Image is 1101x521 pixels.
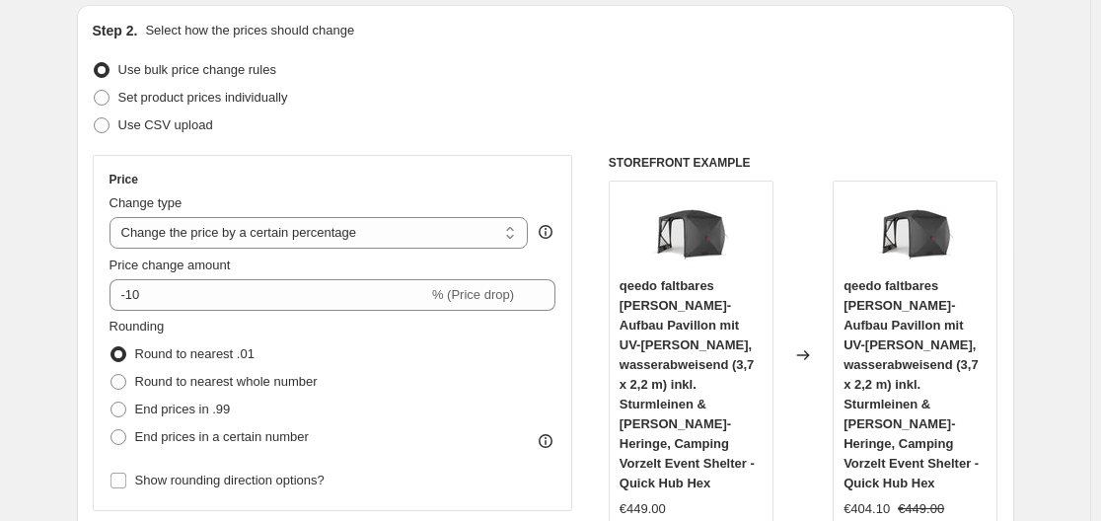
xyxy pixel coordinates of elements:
div: help [536,222,555,242]
span: Set product prices individually [118,90,288,105]
img: 610G2XelYIL_80x.jpg [876,191,955,270]
strike: €449.00 [898,499,944,519]
span: Round to nearest whole number [135,374,318,389]
input: -15 [110,279,428,311]
span: Show rounding direction options? [135,473,325,487]
span: % (Price drop) [432,287,514,302]
span: Change type [110,195,183,210]
span: qeedo faltbares [PERSON_NAME]-Aufbau Pavillon mit UV-[PERSON_NAME], wasserabweisend (3,7 x 2,2 m)... [620,278,755,490]
h2: Step 2. [93,21,138,40]
span: Use bulk price change rules [118,62,276,77]
h3: Price [110,172,138,187]
img: 610G2XelYIL_80x.jpg [651,191,730,270]
p: Select how the prices should change [145,21,354,40]
span: End prices in .99 [135,402,231,416]
span: qeedo faltbares [PERSON_NAME]-Aufbau Pavillon mit UV-[PERSON_NAME], wasserabweisend (3,7 x 2,2 m)... [844,278,979,490]
div: €449.00 [620,499,666,519]
span: End prices in a certain number [135,429,309,444]
span: Rounding [110,319,165,334]
span: Use CSV upload [118,117,213,132]
div: €404.10 [844,499,890,519]
h6: STOREFRONT EXAMPLE [609,155,998,171]
span: Price change amount [110,258,231,272]
span: Round to nearest .01 [135,346,255,361]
